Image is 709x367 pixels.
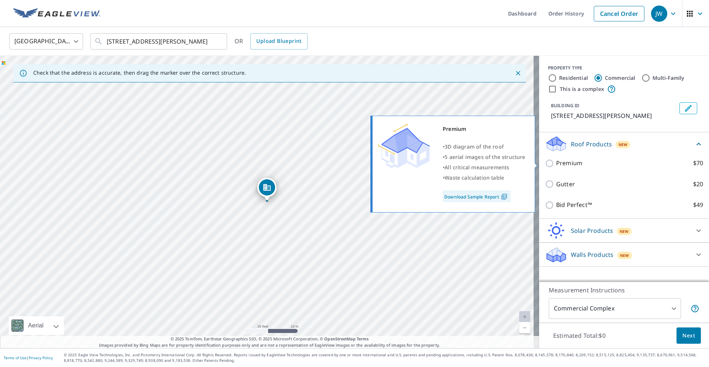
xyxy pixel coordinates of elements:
p: | [4,356,53,360]
p: $20 [693,180,703,189]
img: Premium [378,124,430,168]
a: Cancel Order [594,6,644,21]
span: 5 aerial images of the structure [445,153,525,160]
div: Solar ProductsNew [545,222,703,239]
p: © 2025 Eagle View Technologies, Inc. and Pictometry International Corp. All Rights Reserved. Repo... [64,352,705,363]
a: Terms [357,336,369,341]
p: Walls Products [571,250,613,259]
p: Bid Perfect™ [556,200,592,210]
div: Roof ProductsNew [545,135,703,153]
p: Roof Products [571,140,612,149]
span: New [620,252,629,258]
p: Solar Products [571,226,613,235]
span: Upload Blueprint [256,37,301,46]
div: • [443,152,525,162]
label: This is a complex [560,85,604,93]
p: $49 [693,200,703,210]
div: • [443,173,525,183]
div: • [443,162,525,173]
span: © 2025 TomTom, Earthstar Geographics SIO, © 2025 Microsoft Corporation, © [171,336,369,342]
a: Privacy Policy [29,355,53,360]
span: Next [682,331,695,340]
div: Aerial [26,316,46,335]
p: Check that the address is accurate, then drag the marker over the correct structure. [33,69,246,76]
a: OpenStreetMap [324,336,355,341]
div: PROPERTY TYPE [548,65,700,71]
span: New [619,142,628,147]
p: Gutter [556,180,575,189]
img: Pdf Icon [499,193,509,200]
div: Commercial Complex [549,298,681,319]
label: Multi-Family [653,74,685,82]
a: Current Level 20, Zoom Out [519,322,530,333]
a: Upload Blueprint [250,33,307,50]
span: 3D diagram of the roof [445,143,504,150]
img: EV Logo [13,8,100,19]
button: Close [513,68,523,78]
div: • [443,142,525,152]
span: New [620,228,629,234]
a: Download Sample Report [443,190,511,202]
div: Premium [443,124,525,134]
span: Each building may require a separate measurement report; if so, your account will be billed per r... [691,304,699,313]
button: Edit building 1 [679,102,697,114]
div: Walls ProductsNew [545,246,703,264]
p: Premium [556,159,582,168]
div: [GEOGRAPHIC_DATA] [9,31,83,52]
span: Waste calculation table [445,174,504,181]
div: JW [651,6,667,22]
p: Estimated Total: $0 [547,327,612,344]
span: All critical measurements [445,164,509,171]
input: Search by address or latitude-longitude [107,31,212,52]
p: BUILDING ID [551,102,579,109]
label: Commercial [605,74,636,82]
a: Terms of Use [4,355,27,360]
label: Residential [559,74,588,82]
button: Next [677,327,701,344]
div: Aerial [9,316,64,335]
p: Measurement Instructions [549,286,699,295]
p: $70 [693,159,703,168]
div: OR [234,33,308,50]
a: Current Level 20, Zoom In Disabled [519,311,530,322]
div: Dropped pin, building 1, Commercial property, 3345 E Mclellan Rd Mesa, AZ 85213 [257,178,277,201]
p: [STREET_ADDRESS][PERSON_NAME] [551,111,677,120]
